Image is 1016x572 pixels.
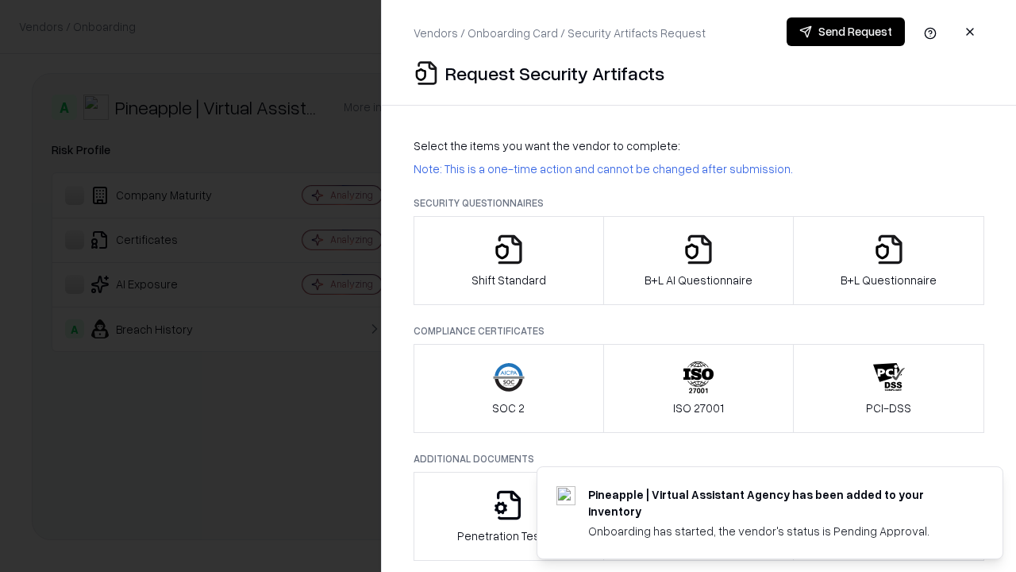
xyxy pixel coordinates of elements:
[414,137,984,154] p: Select the items you want the vendor to complete:
[793,344,984,433] button: PCI-DSS
[457,528,560,544] p: Penetration Testing
[841,272,937,288] p: B+L Questionnaire
[414,452,984,466] p: Additional Documents
[471,272,546,288] p: Shift Standard
[588,523,964,539] div: Onboarding has started, the vendor's status is Pending Approval.
[787,17,905,46] button: Send Request
[556,486,575,505] img: trypineapple.com
[414,160,984,177] p: Note: This is a one-time action and cannot be changed after submission.
[414,196,984,210] p: Security Questionnaires
[645,272,752,288] p: B+L AI Questionnaire
[414,324,984,338] p: Compliance Certificates
[603,216,795,305] button: B+L AI Questionnaire
[673,400,724,416] p: ISO 27001
[414,472,604,561] button: Penetration Testing
[793,216,984,305] button: B+L Questionnaire
[414,25,706,41] p: Vendors / Onboarding Card / Security Artifacts Request
[866,400,911,416] p: PCI-DSS
[588,486,964,520] div: Pineapple | Virtual Assistant Agency has been added to your inventory
[445,60,664,86] p: Request Security Artifacts
[414,216,604,305] button: Shift Standard
[492,400,525,416] p: SOC 2
[414,344,604,433] button: SOC 2
[603,344,795,433] button: ISO 27001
